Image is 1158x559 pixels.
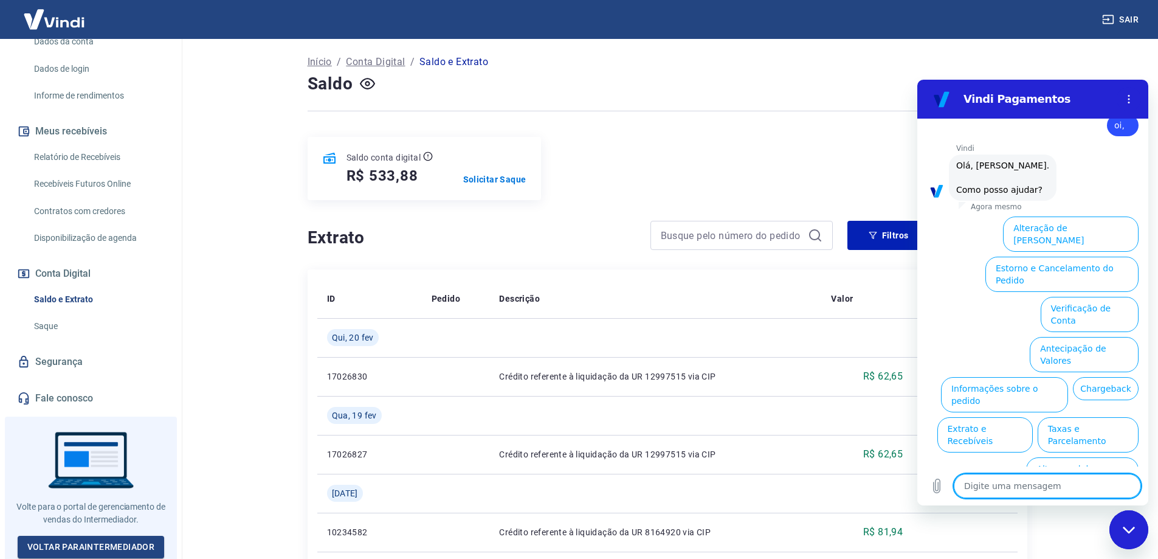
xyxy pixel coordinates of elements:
p: R$ 81,94 [863,525,903,540]
p: / [410,55,415,69]
p: R$ 62,65 [863,369,903,384]
button: Conta Digital [15,260,167,287]
p: R$ 62,65 [863,447,903,462]
p: Crédito referente à liquidação da UR 12997515 via CIP [499,370,812,383]
a: Voltar paraIntermediador [18,536,165,558]
button: Meus recebíveis [15,118,167,145]
p: 17026830 [327,370,412,383]
a: Segurança [15,349,167,375]
p: Valor [831,293,853,305]
iframe: Janela de mensagens [917,80,1148,505]
a: Dados de login [29,57,167,82]
a: Contratos com credores [29,199,167,224]
span: Qui, 20 fev [332,332,374,344]
p: Saldo conta digital [346,151,421,164]
a: Início [308,55,332,69]
a: Fale conosco [15,385,167,412]
a: Relatório de Recebíveis [29,145,167,170]
span: Qua, 19 fev [332,409,377,422]
p: 17026827 [327,448,412,460]
a: Informe de rendimentos [29,83,167,108]
p: Descrição [499,293,540,305]
a: Disponibilização de agenda [29,226,167,251]
a: Saldo e Extrato [29,287,167,312]
h5: R$ 533,88 [346,166,418,186]
p: Pedido [432,293,460,305]
a: Solicitar Saque [463,173,526,186]
h4: Extrato [308,226,636,250]
a: Saque [29,314,167,339]
p: Saldo e Extrato [419,55,488,69]
span: [DATE] [332,487,358,499]
h4: Saldo [308,72,353,96]
p: Crédito referente à liquidação da UR 8164920 via CIP [499,526,812,538]
p: Crédito referente à liquidação da UR 12997515 via CIP [499,448,812,460]
a: Conta Digital [346,55,405,69]
button: Filtros [847,221,930,250]
p: / [337,55,341,69]
a: Recebíveis Futuros Online [29,172,167,196]
input: Busque pelo número do pedido [661,226,803,245]
img: Vindi [15,1,94,38]
button: Sair [1100,9,1143,31]
p: ID [327,293,336,305]
a: Dados da conta [29,29,167,54]
iframe: Botão para abrir a janela de mensagens, conversa em andamento [1109,510,1148,549]
p: 10234582 [327,526,412,538]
